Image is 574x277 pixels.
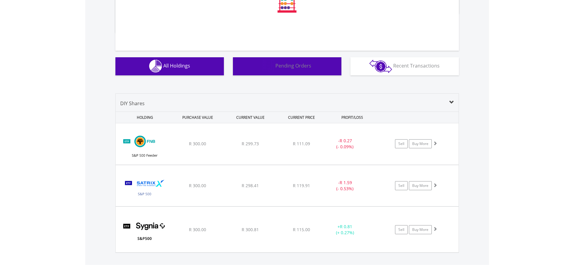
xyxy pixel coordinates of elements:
[340,138,352,143] span: R 0.27
[395,225,408,234] a: Sell
[233,57,341,75] button: Pending Orders
[322,138,368,150] div: - (- 0.09%)
[393,62,440,69] span: Recent Transactions
[327,112,378,123] div: PROFIT/LOSS
[119,214,171,250] img: TFSA.SYG500.png
[119,173,171,205] img: TFSA.STX500.png
[189,227,206,232] span: R 300.00
[149,60,162,73] img: holdings-wht.png
[293,183,310,188] span: R 119.91
[275,62,311,69] span: Pending Orders
[322,180,368,192] div: - (- 0.53%)
[322,224,368,236] div: + (+ 0.27%)
[189,183,206,188] span: R 300.00
[115,57,224,75] button: All Holdings
[189,141,206,146] span: R 300.00
[293,227,310,232] span: R 115.00
[409,181,432,190] a: Buy More
[119,131,171,163] img: TFSA.FNB500.png
[340,180,352,185] span: R 1.59
[242,183,259,188] span: R 298.41
[120,100,145,107] span: DIY Shares
[163,62,190,69] span: All Holdings
[225,112,276,123] div: CURRENT VALUE
[369,60,392,73] img: transactions-zar-wht.png
[277,112,325,123] div: CURRENT PRICE
[116,112,171,123] div: HOLDING
[395,181,408,190] a: Sell
[409,139,432,148] a: Buy More
[409,225,432,234] a: Buy More
[350,57,459,75] button: Recent Transactions
[242,227,259,232] span: R 300.81
[263,60,274,73] img: pending_instructions-wht.png
[293,141,310,146] span: R 111.09
[340,224,352,229] span: R 0.81
[242,141,259,146] span: R 299.73
[172,112,224,123] div: PURCHASE VALUE
[395,139,408,148] a: Sell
